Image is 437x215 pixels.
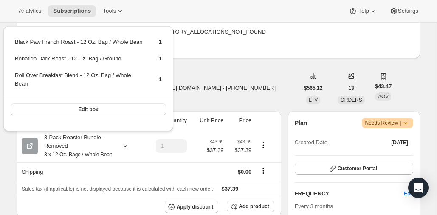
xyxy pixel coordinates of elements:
[384,5,423,17] button: Settings
[365,119,410,127] span: Needs Review
[408,178,429,198] div: Open Intercom Messenger
[343,82,359,94] button: 13
[295,119,307,127] h2: Plan
[295,163,413,175] button: Customer Portal
[103,8,116,14] span: Tools
[257,140,270,150] button: Product actions
[177,204,214,210] span: Apply discount
[237,139,251,144] small: $43.99
[48,5,96,17] button: Subscriptions
[17,162,144,181] th: Shipping
[238,169,252,175] span: $0.00
[295,189,404,198] h2: FREQUENCY
[23,28,413,36] p: The subscription order was held due to a billing error: INVENTORY_ALLOCATIONS_NOT_FOUND
[299,82,327,94] button: $565.12
[386,137,413,149] button: [DATE]
[38,133,114,159] div: 3-Pack Roaster Bundle - Removed
[398,8,418,14] span: Settings
[400,120,401,126] span: |
[19,8,41,14] span: Analytics
[207,146,224,155] span: $37.39
[14,71,144,95] td: Roll Over Breakfast Blend - 12 Oz. Bag / Whole Bean
[391,139,408,146] span: [DATE]
[227,201,274,212] button: Add product
[44,152,113,158] small: 3 x 12 Oz. Bags / Whole Bean
[340,97,362,103] span: ORDERS
[11,103,166,115] button: Edit box
[378,94,389,100] span: AOV
[309,97,318,103] span: LTV
[189,111,226,130] th: Unit Price
[344,5,382,17] button: Help
[295,203,333,209] span: Every 3 months
[257,166,270,175] button: Shipping actions
[159,39,162,45] span: 1
[404,189,413,198] span: Edit
[357,8,369,14] span: Help
[375,82,392,91] span: $43.47
[98,5,130,17] button: Tools
[209,139,223,144] small: $43.99
[14,5,46,17] button: Analytics
[226,111,254,130] th: Price
[14,37,144,53] td: Black Paw French Roast - 12 Oz. Bag / Whole Bean
[14,54,144,70] td: Bonafido Dark Roast - 12 Oz. Bag / Ground
[165,201,219,213] button: Apply discount
[295,138,327,147] span: Created Date
[78,106,98,113] span: Edit box
[22,186,213,192] span: Sales tax (if applicable) is not displayed because it is calculated with each new order.
[159,76,162,83] span: 1
[222,186,239,192] span: $37.39
[304,85,322,92] span: $565.12
[53,8,91,14] span: Subscriptions
[338,165,377,172] span: Customer Portal
[239,203,269,210] span: Add product
[229,146,252,155] span: $37.39
[159,55,162,62] span: 1
[348,85,354,92] span: 13
[399,187,418,201] button: Edit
